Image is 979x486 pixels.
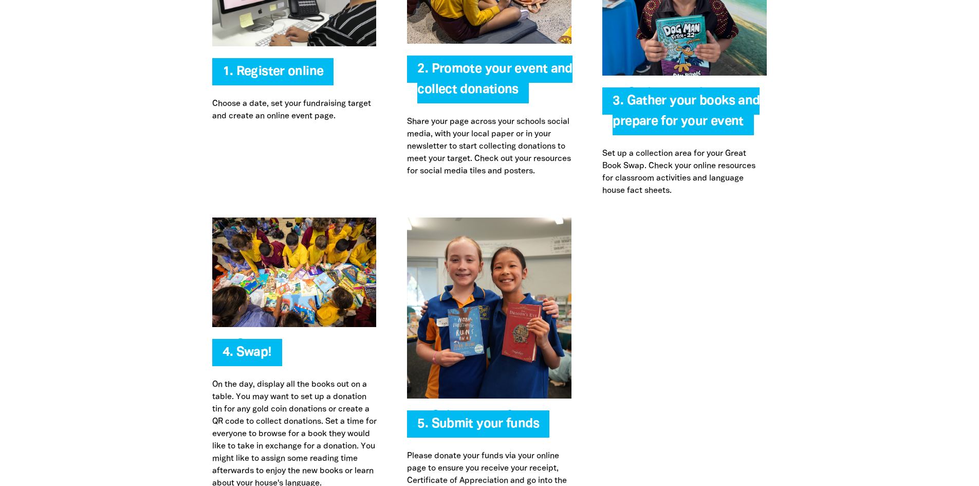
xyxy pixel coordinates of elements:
a: 1. Register online [223,66,324,78]
span: 4. Swap! [223,347,272,366]
span: 3. Gather your books and prepare for your event [613,95,760,135]
span: 2. Promote your event and collect donations [417,63,572,103]
p: Choose a date, set your fundraising target and create an online event page. [212,98,377,122]
img: Swap! [212,218,377,327]
span: 5. Submit your funds [417,418,539,438]
p: Share your page across your schools social media, with your local paper or in your newsletter to ... [407,116,571,177]
img: Submit your funds [407,218,571,399]
p: Set up a collection area for your Great Book Swap. Check your online resources for classroom acti... [602,148,767,197]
